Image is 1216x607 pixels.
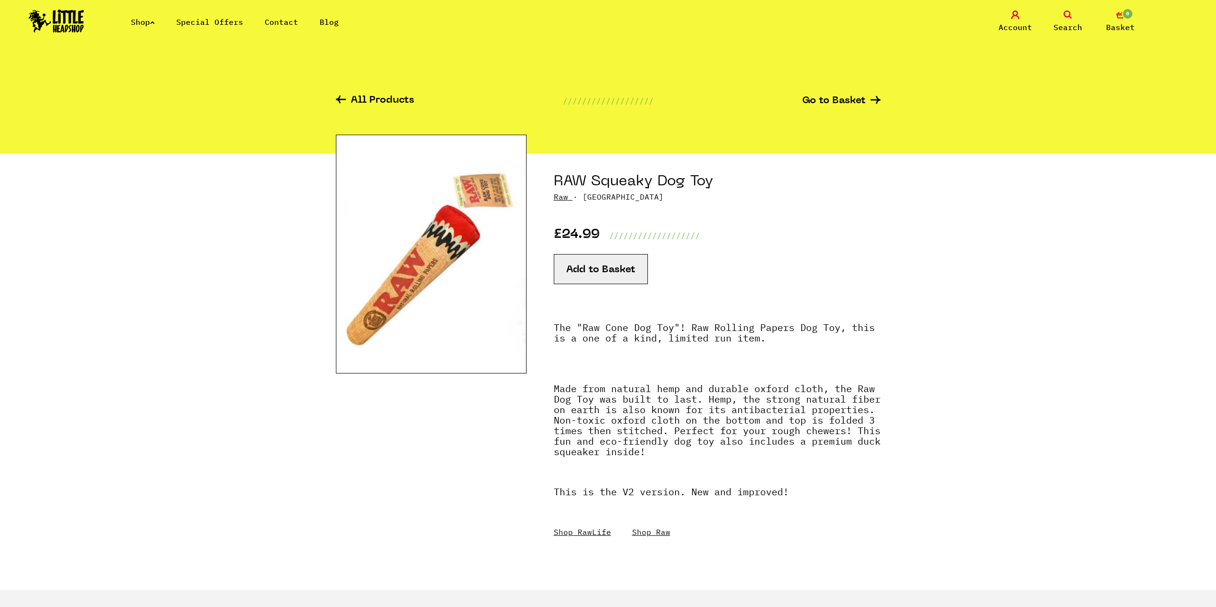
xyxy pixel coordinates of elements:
h1: RAW Squeaky Dog Toy [554,173,881,191]
a: Search [1044,11,1092,33]
a: Special Offers [176,17,243,27]
a: Go to Basket [802,96,881,106]
a: Shop Raw [632,527,670,537]
a: Shop RawLife [554,527,611,537]
span: Account [999,21,1032,33]
a: Shop [131,17,155,27]
p: /////////////////// [609,230,700,241]
span: 0 [1122,8,1133,20]
a: 0 Basket [1097,11,1144,33]
span: Search [1054,21,1082,33]
p: £24.99 [554,230,600,241]
strong: Made from natural hemp and durable oxford cloth, the Raw Dog Toy was built to last. Hemp, the str... [554,382,881,458]
a: Contact [265,17,298,27]
button: Add to Basket [554,254,648,284]
strong: This is the V2 version. New and improved! [554,485,789,498]
p: /////////////////// [563,95,654,106]
p: · [GEOGRAPHIC_DATA] [554,191,881,202]
a: Blog [320,17,339,27]
strong: The "Raw Cone Dog Toy"! Raw Rolling Papers Dog Toy, this is a one of a kind, limited run item. [554,321,875,344]
img: Little Head Shop Logo [29,10,84,32]
img: RAW Squeaky Dog Toy [336,135,527,373]
a: Raw [554,192,568,202]
a: All Products [336,96,414,106]
span: Basket [1106,21,1135,33]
